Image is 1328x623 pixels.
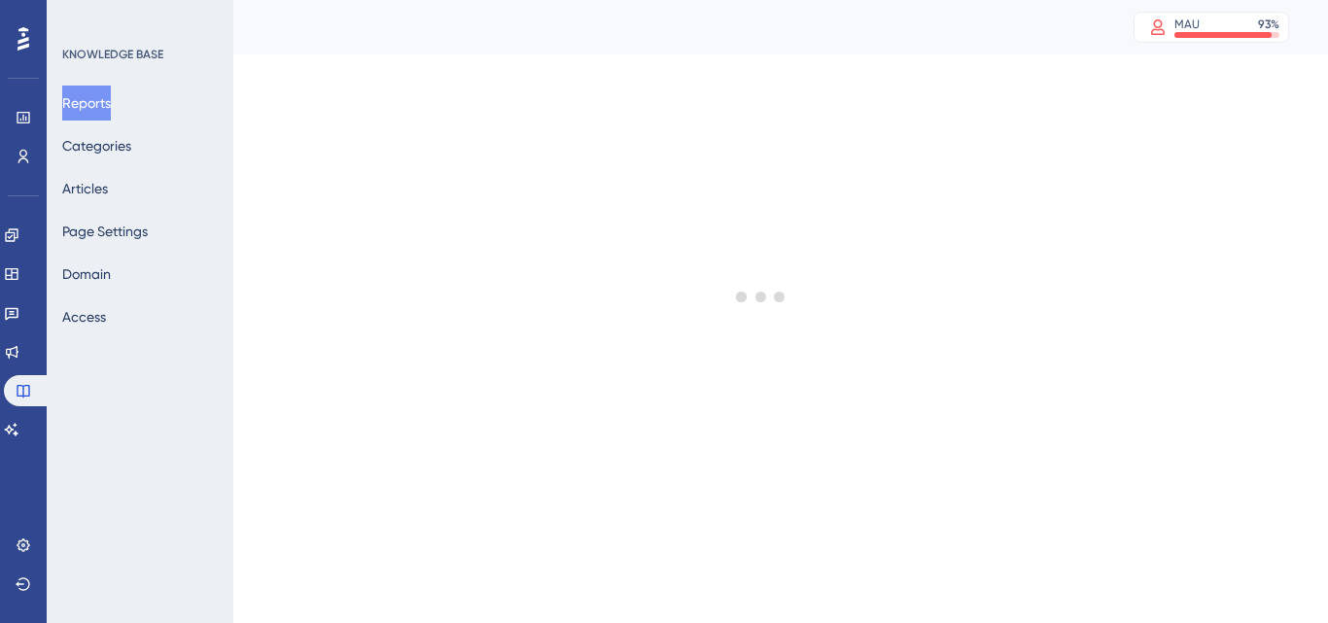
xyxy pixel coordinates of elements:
button: Access [62,299,106,334]
div: MAU [1174,17,1200,32]
button: Page Settings [62,214,148,249]
button: Articles [62,171,108,206]
div: KNOWLEDGE BASE [62,47,163,62]
div: 93 % [1258,17,1279,32]
button: Domain [62,257,111,292]
button: Categories [62,128,131,163]
button: Reports [62,86,111,121]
